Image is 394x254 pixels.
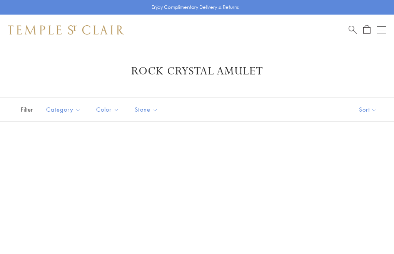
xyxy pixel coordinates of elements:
[19,64,375,78] h1: Rock Crystal Amulet
[377,25,386,35] button: Open navigation
[363,25,371,35] a: Open Shopping Bag
[356,218,386,246] iframe: Gorgias live chat messenger
[92,105,125,114] span: Color
[342,98,394,121] button: Show sort by
[40,101,87,118] button: Category
[131,105,164,114] span: Stone
[8,25,124,35] img: Temple St. Clair
[90,101,125,118] button: Color
[349,25,357,35] a: Search
[42,105,87,114] span: Category
[152,3,239,11] p: Enjoy Complimentary Delivery & Returns
[129,101,164,118] button: Stone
